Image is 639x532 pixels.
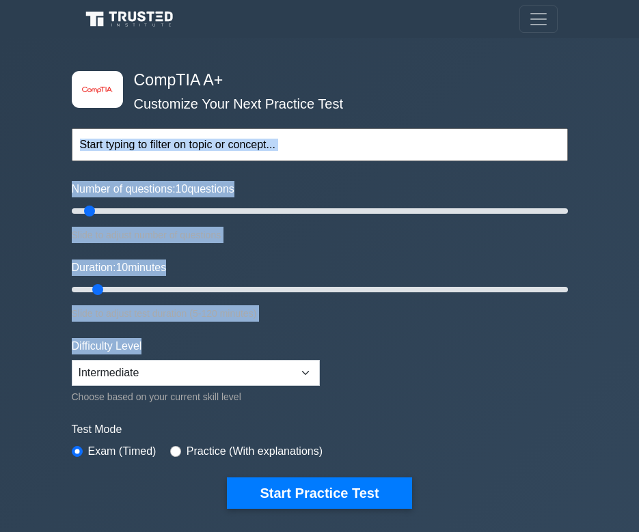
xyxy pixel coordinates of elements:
[72,421,568,438] label: Test Mode
[72,181,234,197] label: Number of questions: questions
[115,262,128,273] span: 10
[72,128,568,161] input: Start typing to filter on topic or concept...
[88,443,157,460] label: Exam (Timed)
[72,260,167,276] label: Duration: minutes
[187,443,323,460] label: Practice (With explanations)
[227,477,411,509] button: Start Practice Test
[72,338,142,354] label: Difficulty Level
[72,305,568,322] div: Slide to adjust test duration (5-120 minutes)
[128,71,501,90] h4: CompTIA A+
[72,389,320,405] div: Choose based on your current skill level
[72,227,568,243] div: Slide to adjust number of questions
[176,183,188,195] span: 10
[519,5,558,33] button: Toggle navigation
